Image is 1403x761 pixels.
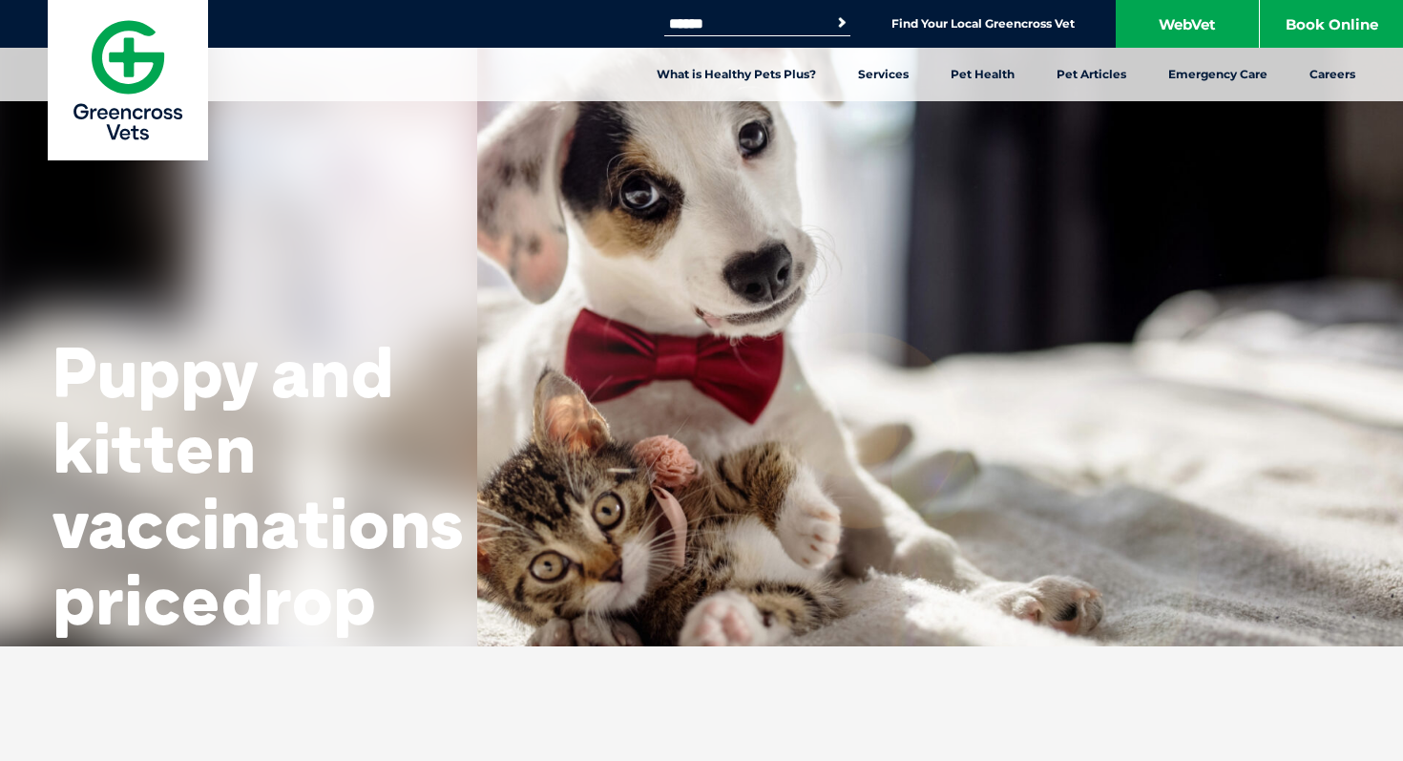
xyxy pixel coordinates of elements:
a: Careers [1288,48,1376,101]
a: Pet Articles [1036,48,1147,101]
span: drop [220,556,376,643]
a: Services [837,48,930,101]
button: Search [832,13,851,32]
span: Puppy and kitten vaccinations price [52,328,463,643]
a: Emergency Care [1147,48,1288,101]
a: Pet Health [930,48,1036,101]
a: Find Your Local Greencross Vet [891,16,1075,32]
a: What is Healthy Pets Plus? [636,48,837,101]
